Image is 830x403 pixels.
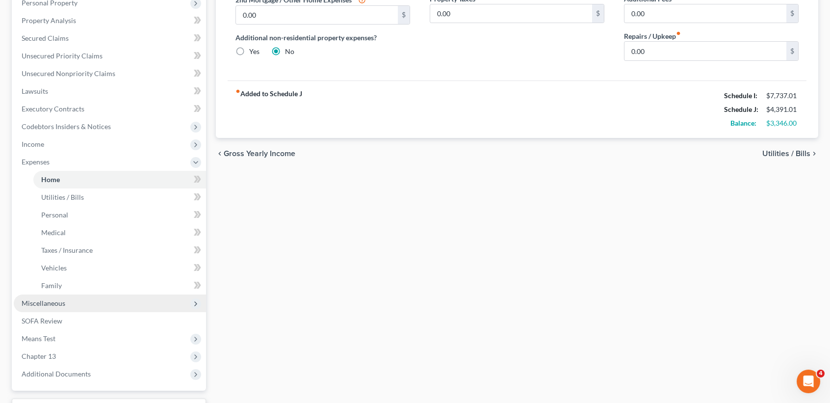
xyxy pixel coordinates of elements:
[22,69,115,78] span: Unsecured Nonpriority Claims
[235,89,240,94] i: fiber_manual_record
[41,175,60,184] span: Home
[766,91,799,101] div: $7,737.01
[14,47,206,65] a: Unsecured Priority Claims
[22,34,69,42] span: Secured Claims
[766,105,799,114] div: $4,391.01
[624,42,786,60] input: --
[22,317,62,325] span: SOFA Review
[797,370,820,393] iframe: Intercom live chat
[41,228,66,237] span: Medical
[14,65,206,82] a: Unsecured Nonpriority Claims
[249,47,259,56] label: Yes
[786,4,798,23] div: $
[41,211,68,219] span: Personal
[22,334,55,343] span: Means Test
[235,32,410,43] label: Additional non-residential property expenses?
[430,4,592,23] input: --
[724,105,758,113] strong: Schedule J:
[33,206,206,224] a: Personal
[22,370,91,378] span: Additional Documents
[285,47,294,56] label: No
[22,158,50,166] span: Expenses
[33,171,206,188] a: Home
[817,370,825,377] span: 4
[33,188,206,206] a: Utilities / Bills
[22,87,48,95] span: Lawsuits
[22,16,76,25] span: Property Analysis
[14,312,206,330] a: SOFA Review
[14,29,206,47] a: Secured Claims
[22,299,65,307] span: Miscellaneous
[624,4,786,23] input: --
[22,122,111,131] span: Codebtors Insiders & Notices
[216,150,224,158] i: chevron_left
[14,12,206,29] a: Property Analysis
[762,150,818,158] button: Utilities / Bills chevron_right
[766,118,799,128] div: $3,346.00
[33,224,206,242] a: Medical
[22,352,56,360] span: Chapter 13
[762,150,810,158] span: Utilities / Bills
[216,150,295,158] button: chevron_left Gross Yearly Income
[624,31,681,41] label: Repairs / Upkeep
[592,4,604,23] div: $
[41,193,84,201] span: Utilities / Bills
[14,82,206,100] a: Lawsuits
[41,264,67,272] span: Vehicles
[33,277,206,295] a: Family
[33,259,206,277] a: Vehicles
[730,119,756,127] strong: Balance:
[41,281,62,290] span: Family
[41,246,93,254] span: Taxes / Insurance
[14,100,206,118] a: Executory Contracts
[22,52,103,60] span: Unsecured Priority Claims
[724,91,757,100] strong: Schedule I:
[22,140,44,148] span: Income
[22,105,84,113] span: Executory Contracts
[224,150,295,158] span: Gross Yearly Income
[676,31,681,36] i: fiber_manual_record
[786,42,798,60] div: $
[236,6,398,25] input: --
[810,150,818,158] i: chevron_right
[398,6,410,25] div: $
[235,89,302,130] strong: Added to Schedule J
[33,242,206,259] a: Taxes / Insurance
